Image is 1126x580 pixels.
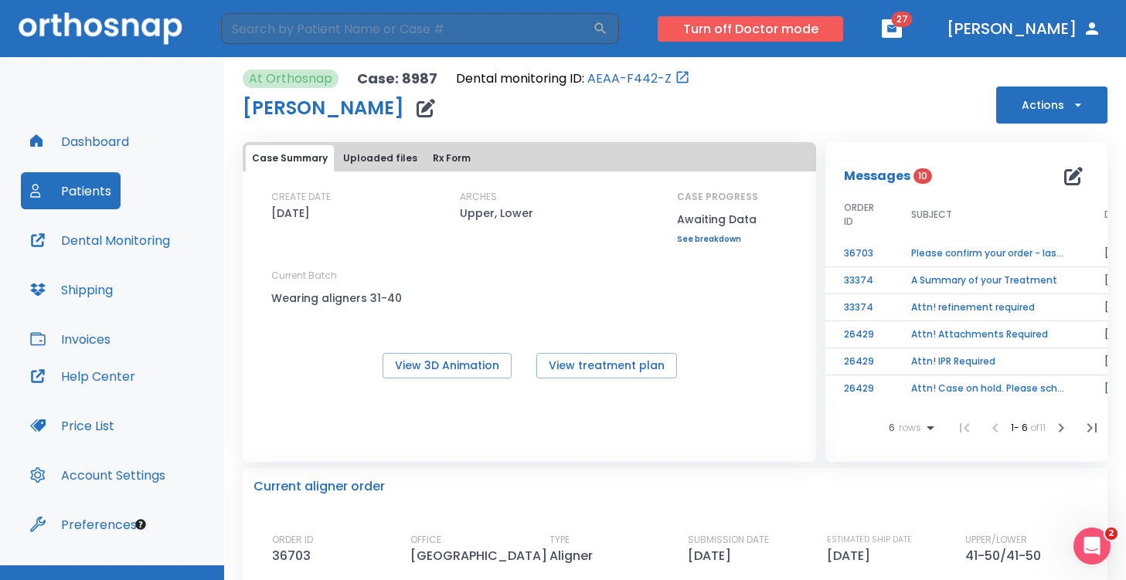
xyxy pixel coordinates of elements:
td: Attn! Attachments Required [893,321,1086,348]
p: Dental monitoring ID: [456,70,584,88]
td: Attn! refinement required [893,294,1086,321]
button: View treatment plan [536,353,677,378]
p: At Orthosnap [249,70,332,88]
div: Open patient in dental monitoring portal [456,70,690,88]
img: Orthosnap [19,12,182,44]
span: 27 [892,12,913,27]
span: SUBJECT [911,208,952,222]
p: [DATE] [271,204,310,222]
p: Case: 8987 [357,70,437,88]
p: [DATE] [827,547,876,565]
td: Attn! Case on hold. Please schedule ASAP [893,375,1086,402]
button: Patients [21,172,121,209]
button: Dashboard [21,123,138,160]
span: 10 [913,168,932,184]
p: Upper, Lower [460,204,533,222]
button: Shipping [21,271,122,308]
p: Wearing aligners 31-40 [271,289,410,307]
span: 1 - 6 [1011,421,1030,434]
p: CASE PROGRESS [677,190,758,204]
td: 33374 [825,294,893,321]
p: ARCHES [460,190,497,204]
p: CREATE DATE [271,190,331,204]
p: [GEOGRAPHIC_DATA] [410,547,553,565]
input: Search by Patient Name or Case # [221,13,593,44]
p: [DATE] [688,547,737,565]
iframe: Intercom live chat [1073,527,1111,565]
button: Account Settings [21,456,175,494]
a: See breakdown [677,235,758,244]
td: 26429 [825,375,893,402]
div: tabs [246,145,813,171]
button: Actions [996,86,1107,124]
button: Invoices [21,321,120,358]
button: Dental Monitoring [21,222,179,259]
button: [PERSON_NAME] [941,15,1107,42]
p: Aligner [549,547,599,565]
span: rows [895,422,921,433]
td: 36703 [825,240,893,267]
p: UPPER/LOWER [965,533,1027,547]
button: Turn off Doctor mode [658,16,843,42]
p: ORDER ID [272,533,313,547]
td: A Summary of your Treatment [893,267,1086,294]
td: 26429 [825,348,893,375]
div: Tooltip anchor [134,517,148,531]
a: AEAA-F442-Z [587,70,672,88]
p: Current aligner order [253,477,385,496]
button: Price List [21,407,124,444]
td: Please confirm your order - last order has EXPIRED [893,240,1086,267]
span: ORDER ID [844,201,874,229]
p: 36703 [272,547,317,565]
p: Current Batch [271,269,410,283]
p: TYPE [549,533,570,547]
td: 33374 [825,267,893,294]
p: Messages [844,167,910,185]
button: Rx Form [427,145,477,171]
button: Uploaded files [337,145,424,171]
td: 26429 [825,321,893,348]
button: View 3D Animation [383,353,512,378]
span: 2 [1105,527,1117,540]
button: Help Center [21,358,145,395]
p: SUBMISSION DATE [688,533,769,547]
span: of 11 [1030,421,1046,434]
p: OFFICE [410,533,441,547]
h1: [PERSON_NAME] [243,99,404,117]
span: 6 [889,422,895,433]
p: Awaiting Data [677,210,758,229]
button: Preferences [21,506,146,543]
button: Case Summary [246,145,334,171]
p: ESTIMATED SHIP DATE [827,533,912,547]
td: Attn! IPR Required [893,348,1086,375]
p: 41-50/41-50 [965,547,1047,565]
